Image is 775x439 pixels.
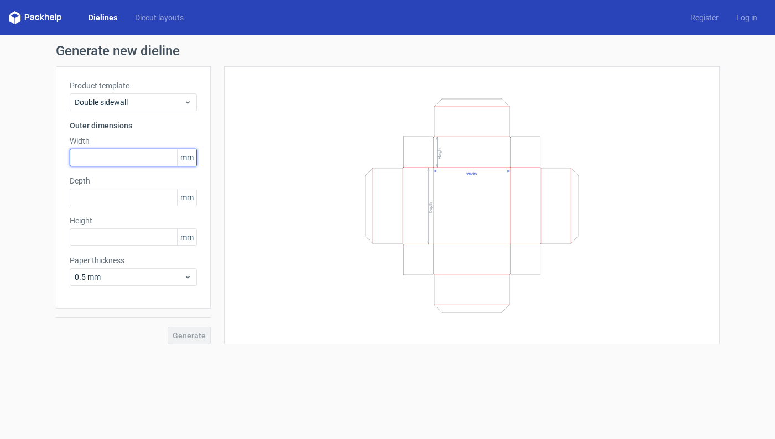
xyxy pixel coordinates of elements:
h3: Outer dimensions [70,120,197,131]
text: Width [466,171,477,176]
label: Depth [70,175,197,186]
text: Depth [428,202,433,212]
span: mm [177,189,196,206]
span: 0.5 mm [75,271,184,283]
span: Double sidewall [75,97,184,108]
span: mm [177,229,196,245]
a: Log in [727,12,766,23]
label: Height [70,215,197,226]
a: Register [682,12,727,23]
label: Product template [70,80,197,91]
text: Height [437,147,442,159]
h1: Generate new dieline [56,44,720,58]
span: mm [177,149,196,166]
label: Width [70,135,197,147]
label: Paper thickness [70,255,197,266]
a: Dielines [80,12,126,23]
a: Diecut layouts [126,12,193,23]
